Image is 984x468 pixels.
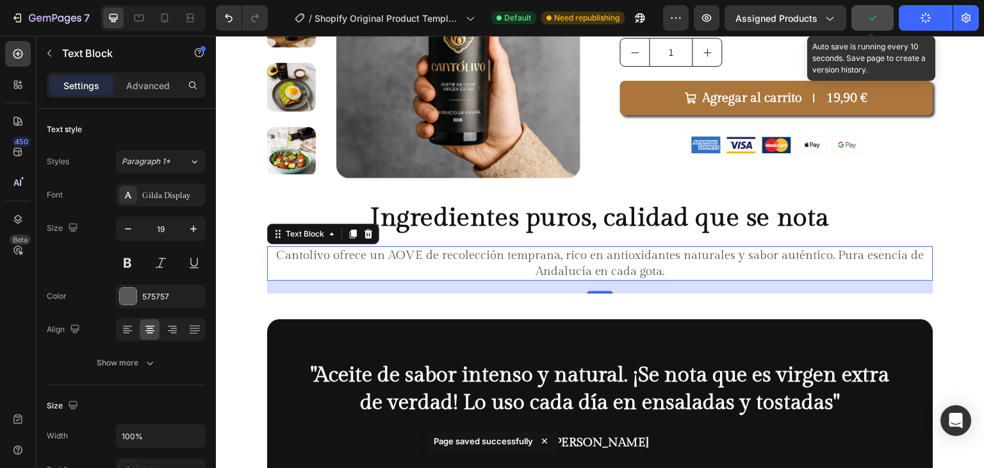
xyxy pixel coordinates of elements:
div: Show more [97,356,156,369]
p: [PERSON_NAME] [335,399,434,415]
span: Assigned Products [735,12,817,25]
span: Default [504,12,531,24]
iframe: Design area [216,36,984,468]
span: / [309,12,312,25]
img: gempages_581037231553118803-56948801-d6d5-488b-946b-1518efb0c222.png [476,101,505,117]
span: Shopify Original Product Template [315,12,461,25]
img: gempages_581037231553118803-f80c8017-e740-463d-8be0-1b0d49ba32e4.png [582,101,611,117]
button: 7 [5,5,95,31]
div: Size [47,397,81,415]
img: gempages_581037231553118803-a958efd6-fc7a-4033-b468-a7857f927c22.png [511,101,540,117]
div: Open Intercom Messenger [940,405,971,436]
img: gempages_581037231553118803-0d1a902e-839f-4cc8-86d8-f8564dc86f06.png [617,101,646,117]
span: Need republishing [554,12,619,24]
div: 450 [12,137,31,147]
div: Width [47,430,68,442]
button: Agregar al carrito [404,45,717,79]
button: Show more [47,351,206,374]
p: Settings [63,79,99,92]
p: Page saved successfully [434,435,533,447]
span: Paragraph 1* [122,156,170,167]
div: Text Block [67,192,111,204]
div: Beta [10,235,31,245]
p: Text Block [62,46,171,61]
div: Text style [47,124,82,135]
div: Size [47,220,81,237]
img: gempages_581037231553118803-2f561a10-8374-483f-8dcc-469f82147adc.png [546,101,575,117]
div: Styles [47,156,69,167]
div: Align [47,321,83,338]
p: "Aceite de sabor intenso y natural. ¡Se nota que es virgen extra de verdad! Lo uso cada día en en... [94,326,675,381]
div: Font [47,189,63,201]
div: 575757 [142,291,202,303]
div: Color [47,290,67,302]
h2: Ingredientes puros, calidad que se nota [51,164,717,200]
div: 19,90 € [610,53,653,72]
div: Agregar al carrito [487,54,587,71]
button: Paragraph 1* [116,150,206,173]
p: 7 [84,10,90,26]
button: Assigned Products [725,5,846,31]
div: Undo/Redo [216,5,268,31]
input: Auto [117,424,205,447]
p: Advanced [126,79,170,92]
p: Cantolivo ofrece un AOVE de recolección temprana, rico en antioxidantes naturales y sabor auténti... [53,212,716,243]
div: Rich Text Editor. Editing area: main [51,210,717,244]
div: Gilda Display [142,190,202,201]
